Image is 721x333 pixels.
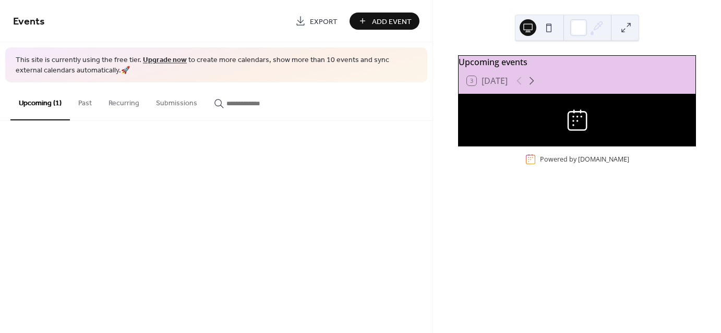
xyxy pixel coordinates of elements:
div: Powered by [540,155,629,164]
a: Upgrade now [143,53,187,67]
button: Submissions [148,82,206,119]
span: Events [13,11,45,32]
button: Recurring [100,82,148,119]
div: Upcoming events [459,56,695,68]
button: Past [70,82,100,119]
button: Add Event [350,13,419,30]
button: Upcoming (1) [10,82,70,120]
span: Add Event [372,16,412,27]
span: Export [310,16,338,27]
a: Export [287,13,345,30]
span: This site is currently using the free tier. to create more calendars, show more than 10 events an... [16,55,417,76]
a: [DOMAIN_NAME] [578,155,629,164]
